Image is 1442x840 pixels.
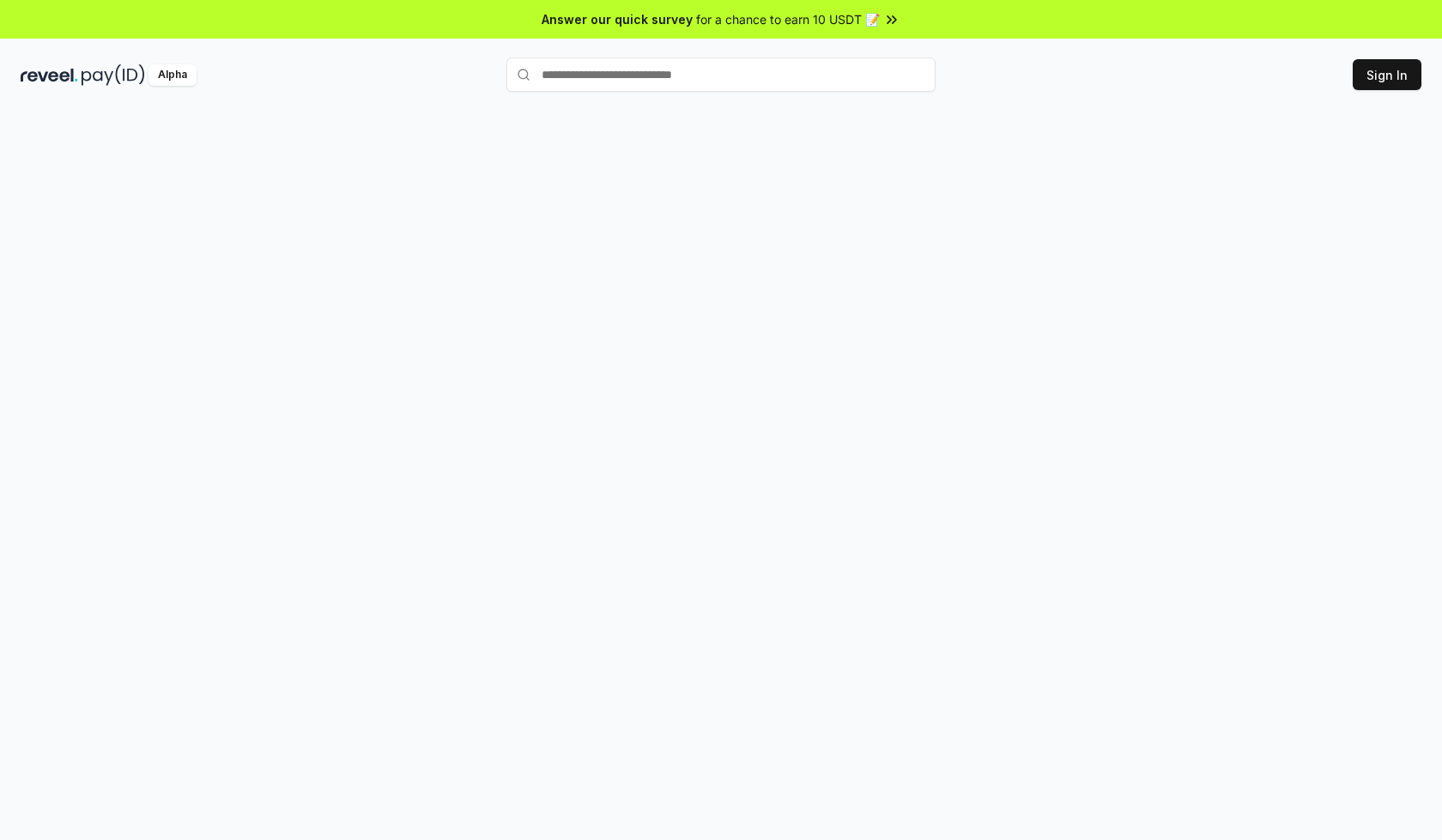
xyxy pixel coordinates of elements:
[696,10,880,28] span: for a chance to earn 10 USDT 📝
[1353,59,1421,90] button: Sign In
[148,64,197,86] div: Alpha
[82,64,145,86] img: pay_id
[21,64,78,86] img: reveel_dark
[542,10,693,28] span: Answer our quick survey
